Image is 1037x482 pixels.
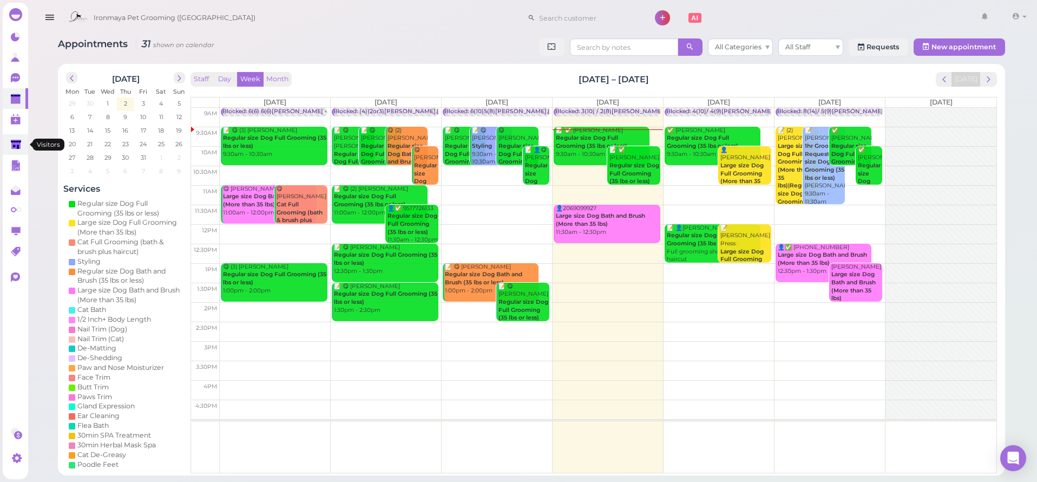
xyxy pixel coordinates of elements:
span: 24 [139,139,148,149]
span: 3 [141,99,146,108]
span: Ironmaya Pet Grooming ([GEOGRAPHIC_DATA]) [94,3,255,33]
b: Cat Full Grooming (bath & brush plus haircut) [277,201,323,232]
div: De-Shedding [77,353,122,363]
span: 28 [86,153,95,162]
span: 12 [175,112,183,122]
button: next [980,72,997,87]
b: Regular size Dog Bath and Brush (35 lbs or less) [414,162,437,225]
span: 8 [158,166,164,176]
b: Regular size Dog Full Grooming (35 lbs or less) [223,134,326,149]
div: 📝 😋 [PERSON_NAME] 12:30pm - 1:30pm [333,244,438,276]
div: Regular size Dog Bath and Brush (35 lbs or less) [77,266,182,286]
div: 👤[PERSON_NAME] 10:00am - 11:00am [720,146,771,210]
div: Visitors [32,139,64,151]
input: Search by notes [570,38,678,56]
button: Month [263,72,292,87]
div: 📝 ✅ [PERSON_NAME] 10:00am - 11:00am [609,146,660,202]
div: Large size Dog Bath and Brush (More than 35 lbs) [77,285,182,305]
div: Cat Full Grooming (bath & brush plus haircut) [77,237,182,257]
b: Regular size Dog Bath and Brush (35 lbs or less) [445,271,522,286]
span: 19 [175,126,183,135]
div: 📝 😋 [PERSON_NAME] 1:00pm - 2:00pm [444,263,539,295]
div: Blocked: (4)(2or3)[PERSON_NAME],[PERSON_NAME] • appointment [333,108,530,116]
span: 29 [103,153,113,162]
b: Regular size Dog Full Grooming (35 lbs or less) [609,162,659,185]
span: 26 [174,139,183,149]
span: 18 [157,126,165,135]
div: 😋 [PERSON_NAME] 11:00am - 12:00pm [276,185,327,249]
button: next [174,72,185,83]
div: Gland Expression [77,401,135,411]
span: 7 [141,166,146,176]
button: prev [66,72,77,83]
span: All Staff [785,43,810,51]
b: Regular size Dog Full Grooming (35 lbs or less) [667,232,738,247]
div: ✅ [PERSON_NAME] 9:30am - 10:30am [666,127,760,159]
div: 📝 😋 (2) [PERSON_NAME] 11:00am - 12:00pm [333,185,428,217]
div: 📝 😋 [PERSON_NAME] 1:30pm - 2:30pm [498,283,549,330]
span: 8 [105,112,111,122]
span: 30 [121,153,130,162]
div: Blocked: 4(10)/ 4(9)[PERSON_NAME] • appointment [666,108,815,116]
span: 4:30pm [195,402,217,409]
span: 25 [157,139,166,149]
div: Butt Trim [77,382,109,392]
span: 9 [122,112,128,122]
span: 10:30am [193,168,217,175]
b: Regular size Dog Full Grooming (35 lbs or less) [498,142,538,173]
button: New appointment [914,38,1005,56]
span: 3pm [204,344,217,351]
b: Regular size Dog Bath and Brush (35 lbs or less) [388,142,427,173]
div: 👤2069099927 11:30am - 12:30pm [555,205,660,237]
span: 30 [86,99,95,108]
span: 12:30pm [194,246,217,253]
div: Face Trim [77,373,110,382]
span: 16 [121,126,129,135]
span: 9:30am [196,129,217,136]
div: 😋 (3) [PERSON_NAME] 1:00pm - 2:00pm [222,263,327,295]
div: 😋 [PERSON_NAME] 9:30am - 10:30am [498,127,539,191]
span: 11:30am [195,207,217,214]
b: Regular size Dog Full Grooming (35 lbs or less) [556,134,627,149]
span: 2:30pm [196,324,217,331]
span: 6 [69,112,75,122]
b: Regular size Dog Full Grooming (35 lbs or less) [361,142,401,173]
b: Regular size Dog Full Grooming (35 lbs or less) [667,134,738,149]
span: 7 [87,112,93,122]
div: Flea Bath [77,421,109,431]
span: [DATE] [707,98,730,106]
div: Blocked: 6(6) 6(6)[PERSON_NAME] • appointment [222,108,365,116]
div: Open Intercom Messenger [1000,445,1026,471]
span: 20 [68,139,77,149]
div: 😋 [PERSON_NAME] 10:00am - 11:00am [414,146,438,250]
input: Search customer [535,9,640,27]
span: All Categories [715,43,762,51]
div: [PERSON_NAME] 1:00pm - 2:00pm [831,263,882,311]
button: Staff [191,72,212,87]
div: 30min Herbal Mask Spa [77,440,156,450]
span: 1:30pm [197,285,217,292]
span: 11am [203,188,217,195]
span: 3 [69,166,75,176]
div: Blocked: 3(10) / 2(8)[PERSON_NAME],[PERSON_NAME] • appointment [555,108,758,116]
span: [DATE] [596,98,619,106]
b: Regular size Dog Full Grooming (35 lbs or less) [334,193,405,208]
b: Regular size Dog Full Grooming (35 lbs or less) [445,142,484,173]
span: 5 [105,166,110,176]
span: 12pm [202,227,217,234]
div: Poodle Feet [77,460,119,470]
b: Regular size Dog Full Grooming (35 lbs or less) [334,290,437,305]
b: Regular size Dog Full Grooming (35 lbs or less) [388,212,437,235]
span: Fri [139,88,147,95]
span: Thu [120,88,131,95]
button: Day [212,72,238,87]
b: Regular size Dog Full Grooming (35 lbs or less) [858,162,887,217]
div: Cat De-Greasy [77,450,126,460]
span: 29 [68,99,77,108]
span: 21 [86,139,94,149]
div: Cat Bath [77,305,106,315]
div: 📝 😋 [PERSON_NAME] 9:30am - 10:30am [471,127,512,166]
b: Regular size Dog Full Grooming (35 lbs or less) [525,162,554,217]
div: 📝 😋 [PERSON_NAME] [PERSON_NAME] 9:30am - 10:30am [333,127,374,198]
span: Wed [101,88,115,95]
